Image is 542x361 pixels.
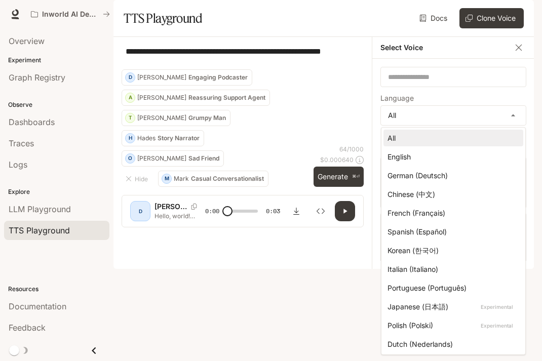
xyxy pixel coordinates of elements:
[388,339,515,349] div: Dutch (Nederlands)
[388,189,515,199] div: Chinese (中文)
[388,151,515,162] div: English
[388,264,515,274] div: Italian (Italiano)
[388,245,515,256] div: Korean (한국어)
[388,301,515,312] div: Japanese (日本語)
[479,321,515,330] p: Experimental
[388,170,515,181] div: German (Deutsch)
[388,283,515,293] div: Portuguese (Português)
[388,133,515,143] div: All
[388,226,515,237] div: Spanish (Español)
[388,208,515,218] div: French (Français)
[479,302,515,311] p: Experimental
[388,320,515,331] div: Polish (Polski)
